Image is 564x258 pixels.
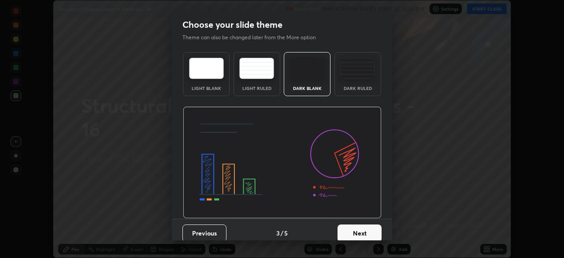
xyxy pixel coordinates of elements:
h4: 3 [276,228,280,238]
div: Light Blank [189,86,224,90]
h4: 5 [284,228,288,238]
div: Dark Ruled [340,86,375,90]
button: Previous [182,224,226,242]
p: Theme can also be changed later from the More option [182,34,325,41]
img: lightRuledTheme.5fabf969.svg [239,58,274,79]
img: lightTheme.e5ed3b09.svg [189,58,224,79]
h2: Choose your slide theme [182,19,282,30]
img: darkThemeBanner.d06ce4a2.svg [183,107,382,219]
img: darkRuledTheme.de295e13.svg [340,58,375,79]
img: darkTheme.f0cc69e5.svg [290,58,325,79]
h4: / [281,228,283,238]
div: Light Ruled [239,86,275,90]
button: Next [338,224,382,242]
div: Dark Blank [289,86,325,90]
